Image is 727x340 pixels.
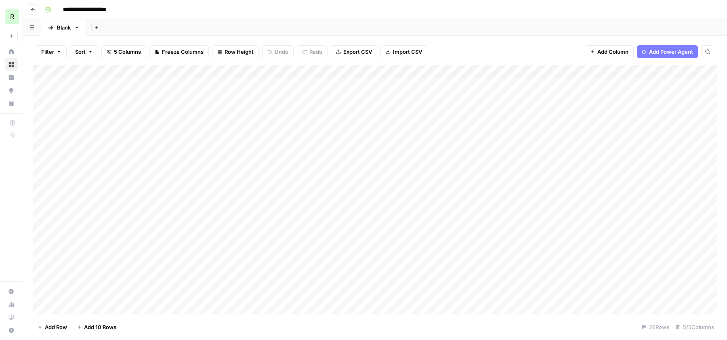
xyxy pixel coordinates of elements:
[5,84,18,97] a: Opportunities
[309,48,322,56] span: Redo
[84,323,116,331] span: Add 10 Rows
[637,45,698,58] button: Add Power Agent
[114,48,141,56] span: 5 Columns
[343,48,372,56] span: Export CSV
[5,6,18,27] button: Workspace: Re-Leased
[5,324,18,337] button: Help + Support
[212,45,259,58] button: Row Height
[597,48,628,56] span: Add Column
[75,48,86,56] span: Sort
[225,48,254,56] span: Row Height
[36,45,67,58] button: Filter
[10,12,14,21] span: R
[5,71,18,84] a: Insights
[149,45,209,58] button: Freeze Columns
[5,45,18,58] a: Home
[57,23,71,32] div: Blank
[297,45,328,58] button: Redo
[393,48,422,56] span: Import CSV
[649,48,693,56] span: Add Power Agent
[5,58,18,71] a: Browse
[72,321,121,334] button: Add 10 Rows
[585,45,634,58] button: Add Column
[33,321,72,334] button: Add Row
[262,45,294,58] button: Undo
[41,48,54,56] span: Filter
[639,321,672,334] div: 26 Rows
[331,45,377,58] button: Export CSV
[380,45,427,58] button: Import CSV
[672,321,717,334] div: 5/5 Columns
[5,97,18,110] a: Your Data
[162,48,204,56] span: Freeze Columns
[101,45,146,58] button: 5 Columns
[5,311,18,324] a: Learning Hub
[70,45,98,58] button: Sort
[275,48,288,56] span: Undo
[41,19,86,36] a: Blank
[5,285,18,298] a: Settings
[45,323,67,331] span: Add Row
[5,298,18,311] a: Usage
